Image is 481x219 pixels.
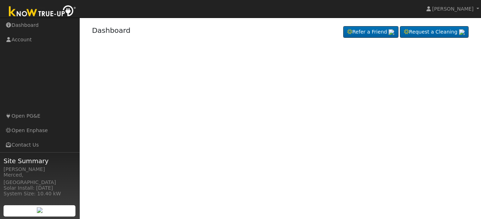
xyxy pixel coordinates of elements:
[459,29,465,35] img: retrieve
[4,156,76,166] span: Site Summary
[92,26,131,35] a: Dashboard
[432,6,474,12] span: [PERSON_NAME]
[4,184,76,192] div: Solar Install: [DATE]
[400,26,469,38] a: Request a Cleaning
[4,166,76,173] div: [PERSON_NAME]
[4,190,76,197] div: System Size: 10.40 kW
[343,26,398,38] a: Refer a Friend
[37,207,43,213] img: retrieve
[4,171,76,186] div: Merced, [GEOGRAPHIC_DATA]
[5,4,80,20] img: Know True-Up
[389,29,394,35] img: retrieve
